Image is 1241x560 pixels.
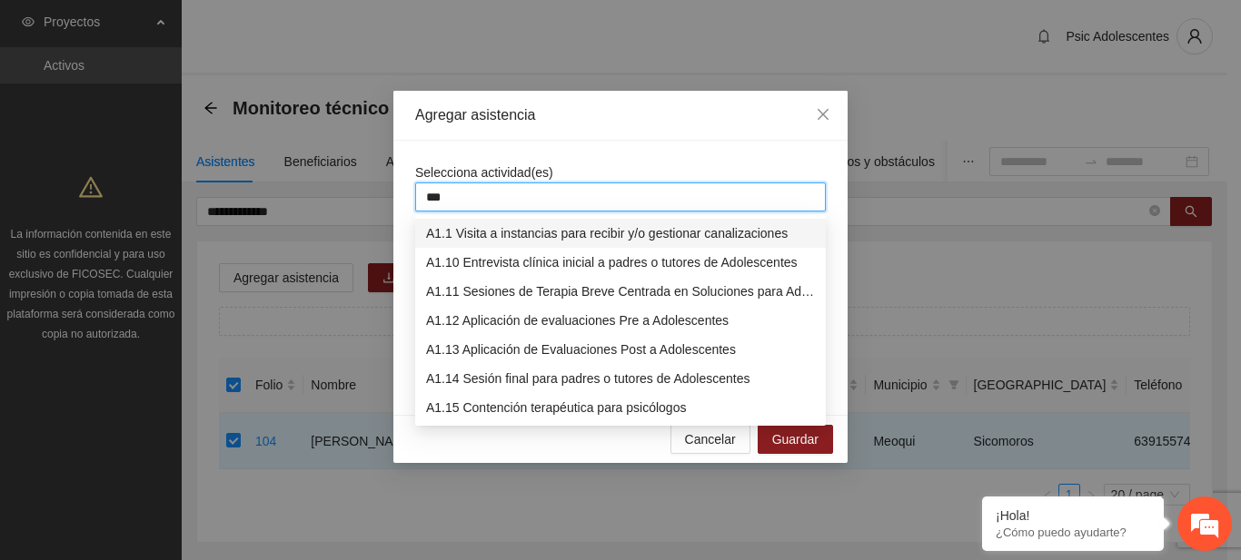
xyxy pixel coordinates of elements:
[415,277,826,306] div: A1.11 Sesiones de Terapia Breve Centrada en Soluciones para Adolescentes
[996,508,1150,523] div: ¡Hola!
[426,252,815,272] div: A1.10 Entrevista clínica inicial a padres o tutores de Adolescentes
[426,398,815,418] div: A1.15 Contención terapéutica para psicólogos
[298,9,342,53] div: Minimizar ventana de chat en vivo
[105,179,251,362] span: Estamos en línea.
[758,425,833,454] button: Guardar
[415,393,826,422] div: A1.15 Contención terapéutica para psicólogos
[772,429,819,449] span: Guardar
[415,248,826,277] div: A1.10 Entrevista clínica inicial a padres o tutores de Adolescentes
[685,429,736,449] span: Cancelar
[415,105,826,125] div: Agregar asistencia
[816,107,830,122] span: close
[426,368,815,388] div: A1.14 Sesión final para padres o tutores de Adolescentes
[670,425,750,454] button: Cancelar
[426,281,815,301] div: A1.11 Sesiones de Terapia Breve Centrada en Soluciones para Adolescentes
[426,339,815,359] div: A1.13 Aplicación de Evaluaciones Post a Adolescentes
[996,526,1150,539] p: ¿Cómo puedo ayudarte?
[426,310,815,330] div: A1.12 Aplicación de evaluaciones Pre a Adolescentes
[415,335,826,364] div: A1.13 Aplicación de Evaluaciones Post a Adolescentes
[415,364,826,393] div: A1.14 Sesión final para padres o tutores de Adolescentes
[415,165,553,180] span: Selecciona actividad(es)
[415,306,826,335] div: A1.12 Aplicación de evaluaciones Pre a Adolescentes
[9,369,346,433] textarea: Escriba su mensaje y pulse “Intro”
[415,219,826,248] div: A1.1 Visita a instancias para recibir y/o gestionar canalizaciones
[94,93,305,116] div: Chatee con nosotros ahora
[426,223,815,243] div: A1.1 Visita a instancias para recibir y/o gestionar canalizaciones
[799,91,848,140] button: Close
